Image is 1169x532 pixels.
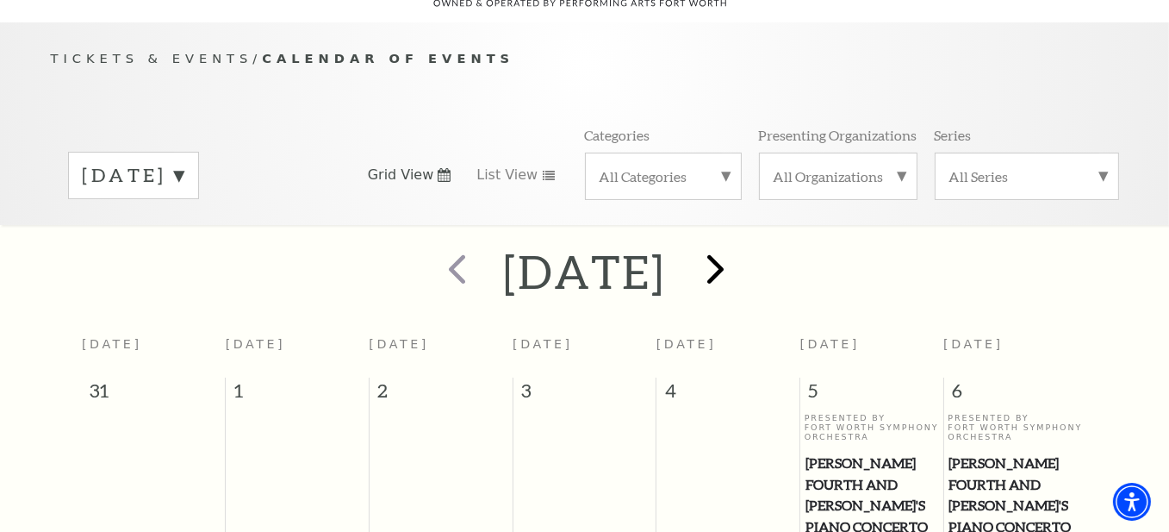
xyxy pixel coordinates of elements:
[513,337,573,351] span: [DATE]
[503,244,666,299] h2: [DATE]
[51,51,253,66] span: Tickets & Events
[51,48,1119,70] p: /
[656,337,717,351] span: [DATE]
[935,126,972,144] p: Series
[948,413,1083,442] p: Presented By Fort Worth Symphony Orchestra
[759,126,917,144] p: Presenting Organizations
[585,126,650,144] p: Categories
[774,167,903,185] label: All Organizations
[368,166,434,185] span: Grid View
[83,162,184,189] label: [DATE]
[370,378,513,412] span: 2
[805,413,939,442] p: Presented By Fort Worth Symphony Orchestra
[226,378,369,412] span: 1
[262,51,514,66] span: Calendar of Events
[656,378,799,412] span: 4
[369,337,429,351] span: [DATE]
[226,337,286,351] span: [DATE]
[424,241,487,303] button: prev
[944,378,1087,412] span: 6
[800,378,943,412] span: 5
[943,337,1004,351] span: [DATE]
[682,241,745,303] button: next
[800,337,861,351] span: [DATE]
[1113,483,1151,521] div: Accessibility Menu
[476,166,538,185] span: List View
[949,167,1104,185] label: All Series
[82,337,142,351] span: [DATE]
[82,378,225,412] span: 31
[513,378,656,412] span: 3
[600,167,727,185] label: All Categories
